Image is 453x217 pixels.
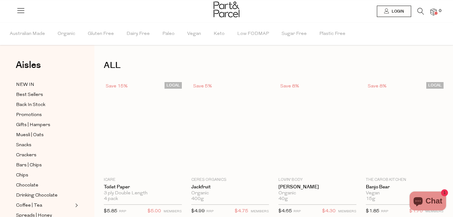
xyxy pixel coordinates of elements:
a: Chocolate [16,181,73,189]
a: Bars | Chips [16,161,73,169]
p: The Carob Kitchen [366,177,444,183]
span: Vegan [187,23,201,45]
span: 400g [191,196,204,202]
div: Save 15% [104,82,130,91]
div: Save 8% [278,82,301,91]
a: Drinking Chocolate [16,192,73,199]
div: Organic [191,191,269,196]
a: Chips [16,171,73,179]
a: Jackfruit [191,184,269,190]
a: Login [377,6,411,17]
a: 0 [430,8,437,15]
span: LOCAL [165,82,182,89]
span: $5.85 [104,209,117,214]
a: Promotions [16,111,73,119]
a: Muesli | Oats [16,131,73,139]
span: $4.65 [278,209,292,214]
span: Low FODMAP [237,23,269,45]
img: Part&Parcel [214,2,239,17]
div: 3 ply Double Length [104,191,182,196]
span: Muesli | Oats [16,131,44,139]
span: $4.30 [322,207,336,215]
span: Gluten Free [88,23,114,45]
a: [PERSON_NAME] [278,184,356,190]
span: NEW IN [16,81,34,89]
div: Save 8% [366,82,389,91]
span: LOCAL [426,82,444,89]
a: Back In Stock [16,101,73,109]
span: Organic [58,23,75,45]
small: MEMBERS [251,210,269,213]
span: Crackers [16,152,36,159]
button: Expand/Collapse Coffee | Tea [74,202,78,209]
span: Drinking Chocolate [16,192,58,199]
p: Ceres Organics [191,177,269,183]
span: $1.85 [366,209,379,214]
a: Snacks [16,141,73,149]
span: Chocolate [16,182,38,189]
small: RRP [294,210,301,213]
span: Login [390,9,404,14]
span: Aisles [16,58,41,72]
span: 0 [437,8,443,14]
a: Coffee | Tea [16,202,73,209]
span: Back In Stock [16,101,45,109]
span: Bars | Chips [16,162,42,169]
a: Crackers [16,151,73,159]
p: icare [104,177,182,183]
span: Paleo [162,23,175,45]
span: Keto [214,23,225,45]
inbox-online-store-chat: Shopify online store chat [408,192,448,212]
span: Chips [16,172,28,179]
small: RRP [381,210,388,213]
span: Sugar Free [282,23,307,45]
h1: ALL [104,58,444,73]
div: Organic [278,191,356,196]
span: $5.00 [148,207,161,215]
p: Lovin' Body [278,177,356,183]
small: MEMBERS [338,210,356,213]
a: NEW IN [16,81,73,89]
a: Aisles [16,60,41,76]
span: Snacks [16,142,31,149]
span: Promotions [16,111,42,119]
div: Save 5% [191,82,214,91]
a: Best Sellers [16,91,73,99]
span: $4.99 [191,209,205,214]
span: Coffee | Tea [16,202,42,209]
span: $4.75 [235,207,248,215]
div: Vegan [366,191,444,196]
span: 15g [366,196,375,202]
span: Best Sellers [16,91,43,99]
span: Gifts | Hampers [16,121,50,129]
small: MEMBERS [164,210,182,213]
span: Plastic Free [319,23,345,45]
span: 40g [278,196,288,202]
small: RRP [206,210,214,213]
small: RRP [119,210,126,213]
span: Australian Made [10,23,45,45]
a: Banjo Bear [366,184,444,190]
a: Gifts | Hampers [16,121,73,129]
span: 4 pack [104,196,118,202]
a: Toilet Paper [104,184,182,190]
span: Dairy Free [126,23,150,45]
